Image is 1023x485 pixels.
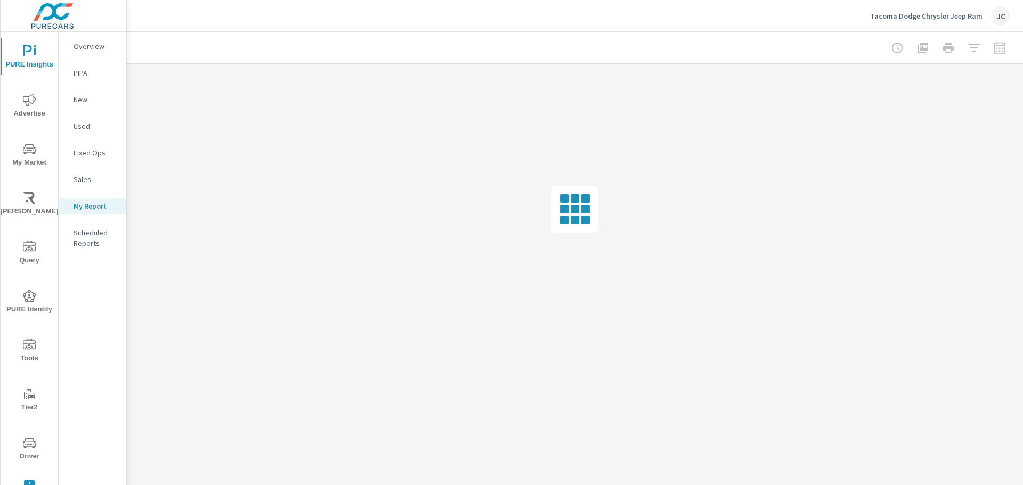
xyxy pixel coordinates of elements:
[74,41,118,52] p: Overview
[4,437,55,463] span: Driver
[870,11,983,21] p: Tacoma Dodge Chrysler Jeep Ram
[59,118,126,134] div: Used
[4,192,55,218] span: [PERSON_NAME]
[4,388,55,414] span: Tier2
[4,94,55,120] span: Advertise
[74,68,118,78] p: PIPA
[59,65,126,81] div: PIPA
[74,201,118,211] p: My Report
[59,145,126,161] div: Fixed Ops
[59,38,126,54] div: Overview
[74,121,118,131] p: Used
[4,143,55,169] span: My Market
[59,198,126,214] div: My Report
[59,92,126,108] div: New
[59,225,126,251] div: Scheduled Reports
[74,227,118,249] p: Scheduled Reports
[4,45,55,71] span: PURE Insights
[4,339,55,365] span: Tools
[74,94,118,105] p: New
[991,6,1010,26] div: JC
[4,241,55,267] span: Query
[74,147,118,158] p: Fixed Ops
[59,171,126,187] div: Sales
[4,290,55,316] span: PURE Identity
[74,174,118,185] p: Sales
